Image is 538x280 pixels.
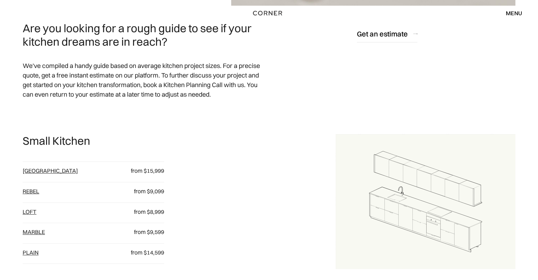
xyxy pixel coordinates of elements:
[121,228,164,236] p: from $9,599
[499,7,522,19] div: menu
[121,208,164,216] p: from $8,999
[357,29,408,39] div: Get an estimate
[121,249,164,257] p: from $14,599
[23,56,265,104] p: We've compiled a handy guide based on average kitchen project sizes. For a precise quote, get a f...
[121,167,164,175] p: from $15,999
[357,25,417,42] a: Get an estimate
[248,8,290,18] a: home
[23,188,39,195] a: Rebel
[23,208,36,215] a: loft
[121,188,164,195] p: from $9,099
[23,134,90,148] p: Small Kitchen
[23,249,39,256] a: plain
[23,22,265,48] h2: Are you looking for a rough guide to see if your kitchen dreams are in reach?
[23,228,45,235] a: Marble
[336,134,515,269] img: Draft for a single galley kitchen layout.
[506,10,522,16] div: menu
[23,167,78,174] a: [GEOGRAPHIC_DATA]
